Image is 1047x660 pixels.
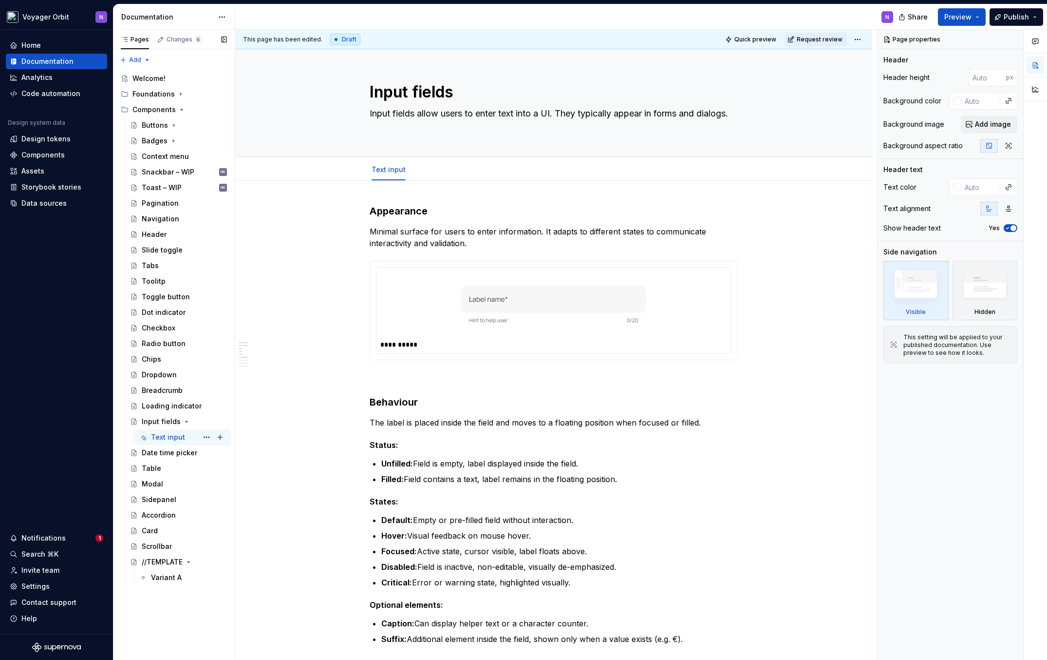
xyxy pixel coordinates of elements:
a: Accordion [126,507,231,523]
div: Toast – WIP [142,183,182,193]
button: Request review [785,33,847,46]
div: Visible [883,261,949,320]
p: Visual feedback on mouse hover. [381,530,738,542]
a: Toast – WIPOK [126,180,231,195]
p: Active state, cursor visible, label floats above. [381,545,738,557]
div: Pagination [142,198,179,208]
h3: Behaviour [370,395,738,409]
a: Text input [135,429,231,445]
div: Modal [142,479,163,489]
div: Assets [21,166,44,176]
strong: Filled: [381,474,404,484]
a: Design tokens [6,131,107,147]
strong: Caption: [381,619,414,628]
a: Slide toggle [126,242,231,258]
div: Visible [906,308,926,316]
a: Chips [126,351,231,367]
strong: Critical: [381,578,412,587]
div: Loading indicator [142,401,202,411]
strong: Focused: [381,546,417,556]
div: Checkbox [142,323,175,333]
div: Notifications [21,533,66,543]
button: Notifications1 [6,530,107,546]
div: Header text [883,165,923,175]
div: Buttons [142,120,168,130]
a: Toggle button [126,289,231,305]
strong: Hover: [381,531,407,541]
a: Dropdown [126,367,231,383]
div: Background aspect ratio [883,141,963,151]
div: Dot indicator [142,308,186,317]
a: Input fields [126,414,231,429]
div: Hidden [974,308,995,316]
div: Documentation [121,12,213,22]
div: Chips [142,354,161,364]
div: Show header text [883,223,941,233]
div: Hidden [953,261,1018,320]
span: 6 [194,36,202,43]
a: Documentation [6,54,107,69]
button: Search ⌘K [6,546,107,562]
div: Text input [151,432,185,442]
div: Accordion [142,510,176,520]
div: Components [117,102,231,117]
div: Sidepanel [142,495,176,505]
p: Can display helper text or a character counter. [381,618,738,629]
div: Input fields [142,417,181,427]
div: Invite team [21,565,59,575]
a: Badges [126,133,231,149]
div: Context menu [142,152,189,161]
a: Components [6,147,107,163]
span: Quick preview [734,36,776,43]
a: Header [126,227,231,242]
a: Radio button [126,336,231,351]
div: Data sources [21,198,67,208]
div: Toggle button [142,292,190,302]
button: Help [6,611,107,626]
button: Voyager OrbitN [2,6,111,27]
span: Add [129,56,141,64]
div: Home [21,40,41,50]
a: Supernova Logo [32,642,81,652]
a: Pagination [126,195,231,211]
div: Page tree [117,71,231,585]
div: Slide toggle [142,245,183,255]
div: OK [221,167,225,177]
button: Add [117,53,153,67]
strong: Default: [381,515,413,525]
div: Table [142,464,161,473]
a: Dot indicator [126,305,231,320]
button: Preview [938,8,986,26]
a: Settings [6,579,107,594]
div: Settings [21,582,50,591]
a: Table [126,461,231,476]
div: Documentation [21,57,74,66]
div: Text input [368,159,410,179]
a: Tabs [126,258,231,273]
label: Yes [989,224,1000,232]
a: Buttons [126,117,231,133]
p: Field is inactive, non-editable, visually de-emphasized. [381,561,738,573]
a: Card [126,523,231,539]
a: Checkbox [126,320,231,336]
div: Welcome! [132,74,166,83]
span: Share [908,12,928,22]
a: Modal [126,476,231,492]
div: Card [142,526,158,536]
button: Contact support [6,595,107,610]
a: Scrollbar [126,539,231,554]
a: //TEMPLATE [126,554,231,570]
div: Background image [883,119,944,129]
div: Tabs [142,261,159,271]
span: Preview [944,12,972,22]
div: OK [221,183,225,193]
div: Analytics [21,73,53,82]
div: Badges [142,136,168,146]
a: Text input [372,165,406,174]
a: Loading indicator [126,398,231,414]
textarea: Input fields allow users to enter text into a UI. They typically appear in forms and dialogs. [368,106,736,133]
a: Breadcrumb [126,383,231,398]
div: Snackbar – WIP [142,167,194,177]
p: Additional element inside the field, shown only when a value exists (e.g. €). [381,633,738,645]
h5: Optional elements: [370,600,738,610]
